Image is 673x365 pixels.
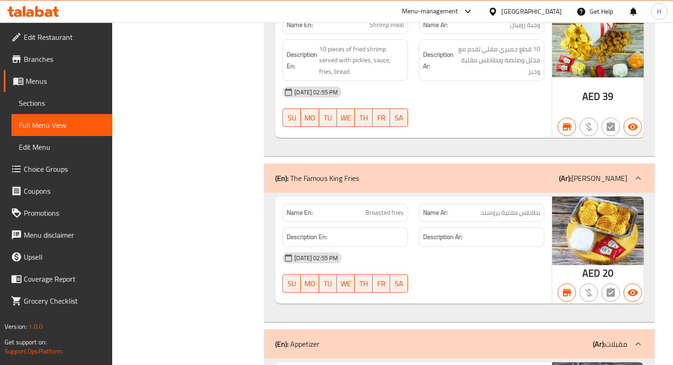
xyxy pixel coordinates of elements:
[304,111,315,125] span: MO
[19,142,105,153] span: Edit Menu
[369,20,404,30] span: Shrimp meal
[24,295,105,306] span: Grocery Checklist
[4,48,112,70] a: Branches
[264,329,655,359] div: (En): Appetizer(Ar):مقبلات
[456,44,540,77] span: 10 قطع جمبري مقلي تقدم مع مخلل وصلصة وبطاطس مقلية وخبز
[602,264,613,282] span: 20
[602,118,620,136] button: Not has choices
[593,337,605,351] b: (Ar):
[4,70,112,92] a: Menus
[24,273,105,284] span: Coverage Report
[287,231,327,243] strong: Description En:
[5,345,63,357] a: Support.OpsPlatform
[24,54,105,65] span: Branches
[24,207,105,218] span: Promotions
[282,274,301,293] button: SU
[4,246,112,268] a: Upsell
[11,114,112,136] a: Full Menu View
[275,171,288,185] b: (En):
[275,338,320,349] p: Appetizer
[337,274,355,293] button: WE
[376,111,387,125] span: FR
[481,208,540,218] span: بطاطس مقلية بروستد
[319,109,337,127] button: TU
[355,274,373,293] button: TH
[657,6,661,16] span: H
[28,321,43,332] span: 1.0.0
[264,163,655,193] div: (En): The Famous King Fries(Ar):[PERSON_NAME]
[287,208,313,218] strong: Name En:
[552,9,644,77] img: 10_pieces_fried_shrimp638756021216034592.jpg
[24,229,105,240] span: Menu disclaimer
[559,173,627,184] p: [PERSON_NAME]
[376,277,387,290] span: FR
[423,231,462,243] strong: Description Ar:
[4,224,112,246] a: Menu disclaimer
[373,274,391,293] button: FR
[423,208,448,218] strong: Name Ar:
[4,26,112,48] a: Edit Restaurant
[19,98,105,109] span: Sections
[501,6,562,16] div: [GEOGRAPHIC_DATA]
[5,321,27,332] span: Version:
[291,88,342,97] span: [DATE] 02:55 PM
[580,118,598,136] button: Purchased item
[358,111,369,125] span: TH
[4,158,112,180] a: Choice Groups
[4,290,112,312] a: Grocery Checklist
[4,180,112,202] a: Coupons
[287,49,317,71] strong: Description En:
[402,6,458,17] div: Menu-management
[301,274,319,293] button: MO
[11,136,112,158] a: Edit Menu
[390,274,408,293] button: SA
[423,49,454,71] strong: Description Ar:
[4,202,112,224] a: Promotions
[304,277,315,290] span: MO
[282,109,301,127] button: SU
[301,109,319,127] button: MO
[323,277,333,290] span: TU
[291,254,342,262] span: [DATE] 02:55 PM
[593,338,627,349] p: مقبلات
[341,111,351,125] span: WE
[24,163,105,174] span: Choice Groups
[390,109,408,127] button: SA
[582,264,600,282] span: AED
[341,277,351,290] span: WE
[4,268,112,290] a: Coverage Report
[394,111,404,125] span: SA
[287,111,297,125] span: SU
[355,109,373,127] button: TH
[580,283,598,302] button: Purchased item
[394,277,404,290] span: SA
[373,109,391,127] button: FR
[24,251,105,262] span: Upsell
[510,20,540,30] span: وجبة روبيان
[5,336,47,348] span: Get support on:
[287,277,297,290] span: SU
[582,87,600,105] span: AED
[552,196,644,265] img: French_Fries_Sliced638756413081313169.jpg
[602,283,620,302] button: Not has choices
[624,118,642,136] button: Available
[559,171,571,185] b: (Ar):
[319,274,337,293] button: TU
[558,283,576,302] button: Branch specific item
[624,283,642,302] button: Available
[319,44,404,77] span: 10 pieces of fried shrimp served with pickles, sauce, fries, bread
[19,120,105,131] span: Full Menu View
[365,208,404,218] span: Broasted fries
[602,87,613,105] span: 39
[337,109,355,127] button: WE
[24,185,105,196] span: Coupons
[558,118,576,136] button: Branch specific item
[26,76,105,87] span: Menus
[323,111,333,125] span: TU
[275,337,288,351] b: (En):
[24,32,105,43] span: Edit Restaurant
[423,20,448,30] strong: Name Ar:
[275,173,359,184] p: The Famous King Fries
[287,20,313,30] strong: Name En:
[11,92,112,114] a: Sections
